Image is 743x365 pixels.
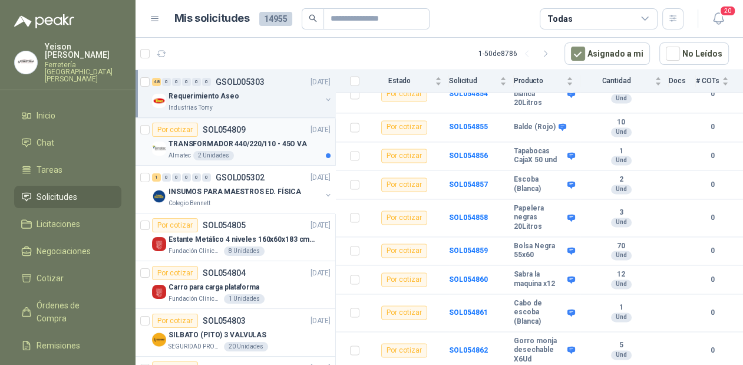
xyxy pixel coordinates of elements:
p: Almatec [169,151,191,160]
p: SOL054809 [203,126,246,134]
p: Carro para carga plataforma [169,282,259,293]
p: Requerimiento Aseo [169,91,239,102]
p: Yeison [PERSON_NAME] [45,42,121,59]
div: 1 [152,173,161,182]
div: Todas [547,12,572,25]
div: 20 Unidades [224,342,268,351]
a: SOL054855 [449,123,488,131]
b: 12 [580,270,662,279]
th: # COTs [696,70,743,93]
span: Órdenes de Compra [37,299,110,325]
th: Cantidad [580,70,669,93]
div: 1 - 50 de 8786 [478,44,555,63]
th: Producto [514,70,580,93]
div: 0 [172,78,181,86]
a: SOL054858 [449,213,488,222]
a: Por cotizarSOL054803[DATE] Company LogoSILBATO (PITO) 3 VALVULASSEGURIDAD PROVISER LTDA20 Unidades [136,309,335,357]
b: Escoba (Blanca) [514,175,564,193]
p: GSOL005303 [216,78,265,86]
a: Tareas [14,159,121,181]
b: Balde (Rojo) [514,123,556,132]
b: Papelera negras 20Litros [514,204,564,232]
p: Colegio Bennett [169,199,210,208]
div: Por cotizar [381,149,427,163]
p: SILBATO (PITO) 3 VALVULAS [169,330,266,341]
b: 1 [580,303,662,313]
div: 0 [192,173,201,182]
b: 0 [696,307,729,318]
div: 0 [182,78,191,86]
img: Company Logo [15,51,37,74]
b: Bolsa Negra 55x60 [514,242,564,260]
a: SOL054861 [449,308,488,317]
th: Estado [366,70,449,93]
b: SOL054856 [449,152,488,160]
a: Chat [14,131,121,154]
img: Company Logo [152,94,166,108]
p: GSOL005302 [216,173,265,182]
b: 10 [580,118,662,127]
div: Por cotizar [152,266,198,280]
div: 0 [192,78,201,86]
b: 5 [580,341,662,350]
b: 0 [696,212,729,223]
div: 0 [162,173,171,182]
span: Cotizar [37,272,64,285]
div: Und [611,350,632,360]
b: 0 [696,345,729,356]
p: Industrias Tomy [169,103,213,113]
p: SOL054805 [203,221,246,229]
p: [DATE] [311,124,331,136]
b: 70 [580,242,662,251]
b: Sabra la maquina x12 [514,270,564,288]
span: Inicio [37,109,55,122]
div: Por cotizar [152,314,198,328]
div: Und [611,185,632,194]
a: SOL054860 [449,275,488,284]
b: 0 [696,150,729,162]
div: 0 [172,173,181,182]
div: Por cotizar [381,87,427,101]
a: Licitaciones [14,213,121,235]
span: 14955 [259,12,292,26]
span: # COTs [696,77,719,86]
p: [DATE] [311,268,331,279]
span: Cantidad [580,77,652,86]
b: 0 [696,121,729,133]
b: SOL054854 [449,90,488,98]
b: 3 [580,208,662,218]
button: Asignado a mi [564,42,650,65]
p: Fundación Clínica Shaio [169,246,222,256]
div: Por cotizar [381,272,427,287]
div: Por cotizar [381,120,427,134]
img: Company Logo [152,333,166,347]
div: 48 [152,78,161,86]
p: TRANSFORMADOR 440/220/110 - 45O VA [169,139,307,150]
p: [DATE] [311,172,331,183]
div: Und [611,127,632,137]
span: Remisiones [37,339,80,352]
div: 1 Unidades [224,294,265,304]
span: Solicitud [449,77,497,86]
p: SOL054803 [203,317,246,325]
div: Por cotizar [152,218,198,232]
p: SEGURIDAD PROVISER LTDA [169,342,222,351]
b: 1 [580,147,662,156]
th: Docs [669,70,696,93]
div: Por cotizar [381,305,427,320]
p: [DATE] [311,220,331,231]
p: [DATE] [311,77,331,88]
b: 2 [580,175,662,185]
span: Tareas [37,163,62,176]
a: Cotizar [14,267,121,290]
span: Licitaciones [37,218,80,231]
p: [DATE] [311,315,331,327]
span: 20 [719,5,736,17]
div: Por cotizar [381,244,427,258]
a: SOL054857 [449,180,488,189]
a: SOL054859 [449,246,488,255]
